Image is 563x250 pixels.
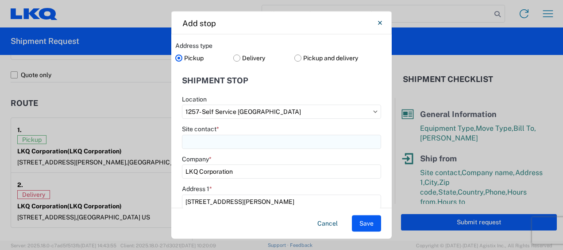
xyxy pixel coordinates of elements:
[182,155,212,163] label: Company
[175,51,233,64] label: Pickup
[233,51,295,64] label: Delivery
[294,51,388,64] label: Pickup and delivery
[371,14,389,32] button: Close
[182,95,207,103] label: Location
[175,42,212,50] label: Address type
[182,76,248,85] h2: Shipment stop
[182,105,381,119] input: Select
[310,215,345,232] button: Cancel
[182,17,216,29] h4: Add stop
[352,215,381,232] button: Save
[182,185,212,193] label: Address 1
[182,125,219,133] label: Site contact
